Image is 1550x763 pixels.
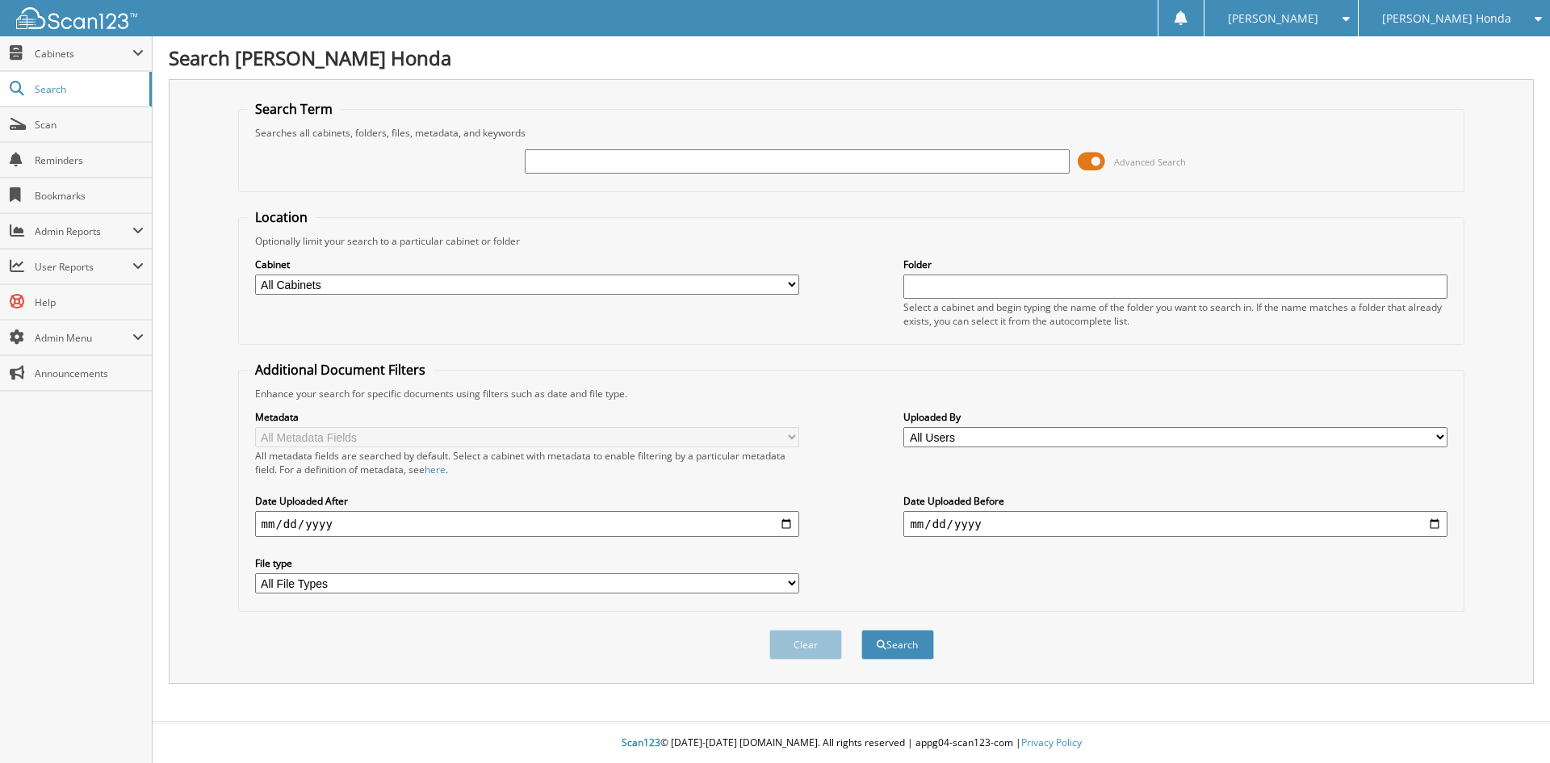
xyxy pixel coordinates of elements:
[903,494,1447,508] label: Date Uploaded Before
[35,153,144,167] span: Reminders
[35,260,132,274] span: User Reports
[903,258,1447,271] label: Folder
[1228,14,1318,23] span: [PERSON_NAME]
[35,82,141,96] span: Search
[35,331,132,345] span: Admin Menu
[35,189,144,203] span: Bookmarks
[35,224,132,238] span: Admin Reports
[35,367,144,380] span: Announcements
[903,410,1447,424] label: Uploaded By
[247,361,434,379] legend: Additional Document Filters
[35,118,144,132] span: Scan
[247,208,316,226] legend: Location
[861,630,934,660] button: Search
[255,410,799,424] label: Metadata
[255,511,799,537] input: start
[903,300,1447,328] div: Select a cabinet and begin typing the name of the folder you want to search in. If the name match...
[247,387,1456,400] div: Enhance your search for specific documents using filters such as date and file type.
[255,556,799,570] label: File type
[35,296,144,309] span: Help
[255,494,799,508] label: Date Uploaded After
[903,511,1447,537] input: end
[247,100,341,118] legend: Search Term
[1114,156,1186,168] span: Advanced Search
[247,126,1456,140] div: Searches all cabinets, folders, files, metadata, and keywords
[169,44,1534,71] h1: Search [PERSON_NAME] Honda
[769,630,842,660] button: Clear
[153,723,1550,763] div: © [DATE]-[DATE] [DOMAIN_NAME]. All rights reserved | appg04-scan123-com |
[16,7,137,29] img: scan123-logo-white.svg
[622,736,660,749] span: Scan123
[35,47,132,61] span: Cabinets
[255,449,799,476] div: All metadata fields are searched by default. Select a cabinet with metadata to enable filtering b...
[247,234,1456,248] div: Optionally limit your search to a particular cabinet or folder
[1021,736,1082,749] a: Privacy Policy
[1382,14,1511,23] span: [PERSON_NAME] Honda
[255,258,799,271] label: Cabinet
[425,463,446,476] a: here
